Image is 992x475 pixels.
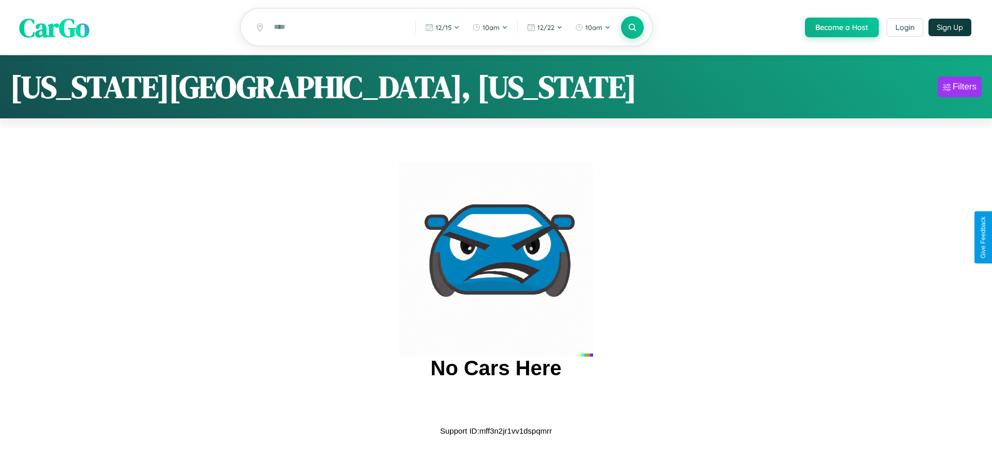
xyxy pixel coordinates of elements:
span: 10am [483,23,500,32]
span: 12 / 22 [537,23,554,32]
button: Login [887,18,923,37]
button: 12/22 [522,19,568,36]
div: Filters [953,82,977,92]
button: Filters [938,76,982,97]
div: Give Feedback [980,217,987,258]
span: CarGo [19,9,89,45]
img: car [399,162,593,357]
button: Sign Up [928,19,971,36]
button: Become a Host [805,18,879,37]
button: 10am [570,19,616,36]
h2: No Cars Here [430,357,561,380]
span: 10am [585,23,602,32]
span: 12 / 15 [436,23,452,32]
p: Support ID: mff3n2jr1vv1dspqmrr [440,424,552,438]
button: 10am [467,19,513,36]
button: 12/15 [420,19,465,36]
h1: [US_STATE][GEOGRAPHIC_DATA], [US_STATE] [10,66,637,108]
